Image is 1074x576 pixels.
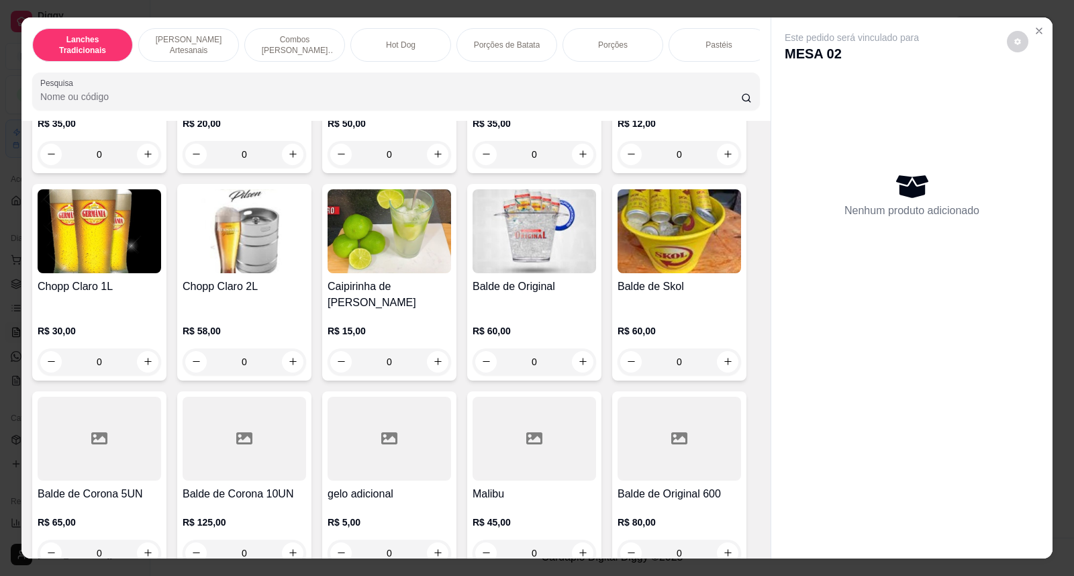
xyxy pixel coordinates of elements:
[137,144,158,165] button: increase-product-quantity
[183,516,306,529] p: R$ 125,00
[717,542,738,564] button: increase-product-quantity
[185,542,207,564] button: decrease-product-quantity
[620,351,642,373] button: decrease-product-quantity
[137,542,158,564] button: increase-product-quantity
[473,279,596,295] h4: Balde de Original
[185,351,207,373] button: decrease-product-quantity
[618,189,741,273] img: product-image
[40,90,741,103] input: Pesquisa
[844,203,979,219] p: Nenhum produto adicionado
[572,351,593,373] button: increase-product-quantity
[40,77,78,89] label: Pesquisa
[618,516,741,529] p: R$ 80,00
[38,279,161,295] h4: Chopp Claro 1L
[282,144,303,165] button: increase-product-quantity
[328,117,451,130] p: R$ 50,00
[618,486,741,502] h4: Balde de Original 600
[44,34,121,56] p: Lanches Tradicionais
[38,117,161,130] p: R$ 35,00
[475,144,497,165] button: decrease-product-quantity
[386,40,416,50] p: Hot Dog
[183,324,306,338] p: R$ 58,00
[427,542,448,564] button: increase-product-quantity
[183,189,306,273] img: product-image
[328,279,451,311] h4: Caipirinha de [PERSON_NAME]
[473,516,596,529] p: R$ 45,00
[620,542,642,564] button: decrease-product-quantity
[717,351,738,373] button: increase-product-quantity
[572,144,593,165] button: increase-product-quantity
[40,144,62,165] button: decrease-product-quantity
[785,31,919,44] p: Este pedido será vinculado para
[40,351,62,373] button: decrease-product-quantity
[475,542,497,564] button: decrease-product-quantity
[473,189,596,273] img: product-image
[183,117,306,130] p: R$ 20,00
[256,34,334,56] p: Combos [PERSON_NAME] Artesanais
[618,279,741,295] h4: Balde de Skol
[328,324,451,338] p: R$ 15,00
[330,542,352,564] button: decrease-product-quantity
[328,189,451,273] img: product-image
[572,542,593,564] button: increase-product-quantity
[183,486,306,502] h4: Balde de Corona 10UN
[705,40,732,50] p: Pastéis
[475,351,497,373] button: decrease-product-quantity
[38,486,161,502] h4: Balde de Corona 5UN
[183,279,306,295] h4: Chopp Claro 2L
[38,516,161,529] p: R$ 65,00
[328,516,451,529] p: R$ 5,00
[137,351,158,373] button: increase-product-quantity
[717,144,738,165] button: increase-product-quantity
[427,144,448,165] button: increase-product-quantity
[328,486,451,502] h4: gelo adicional
[185,144,207,165] button: decrease-product-quantity
[1028,20,1050,42] button: Close
[473,324,596,338] p: R$ 60,00
[282,542,303,564] button: increase-product-quantity
[40,542,62,564] button: decrease-product-quantity
[618,324,741,338] p: R$ 60,00
[150,34,228,56] p: [PERSON_NAME] Artesanais
[598,40,628,50] p: Porções
[618,117,741,130] p: R$ 12,00
[330,351,352,373] button: decrease-product-quantity
[38,324,161,338] p: R$ 30,00
[620,144,642,165] button: decrease-product-quantity
[427,351,448,373] button: increase-product-quantity
[785,44,919,63] p: MESA 02
[330,144,352,165] button: decrease-product-quantity
[1007,31,1028,52] button: decrease-product-quantity
[38,189,161,273] img: product-image
[282,351,303,373] button: increase-product-quantity
[473,486,596,502] h4: Malibu
[474,40,540,50] p: Porções de Batata
[473,117,596,130] p: R$ 35,00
